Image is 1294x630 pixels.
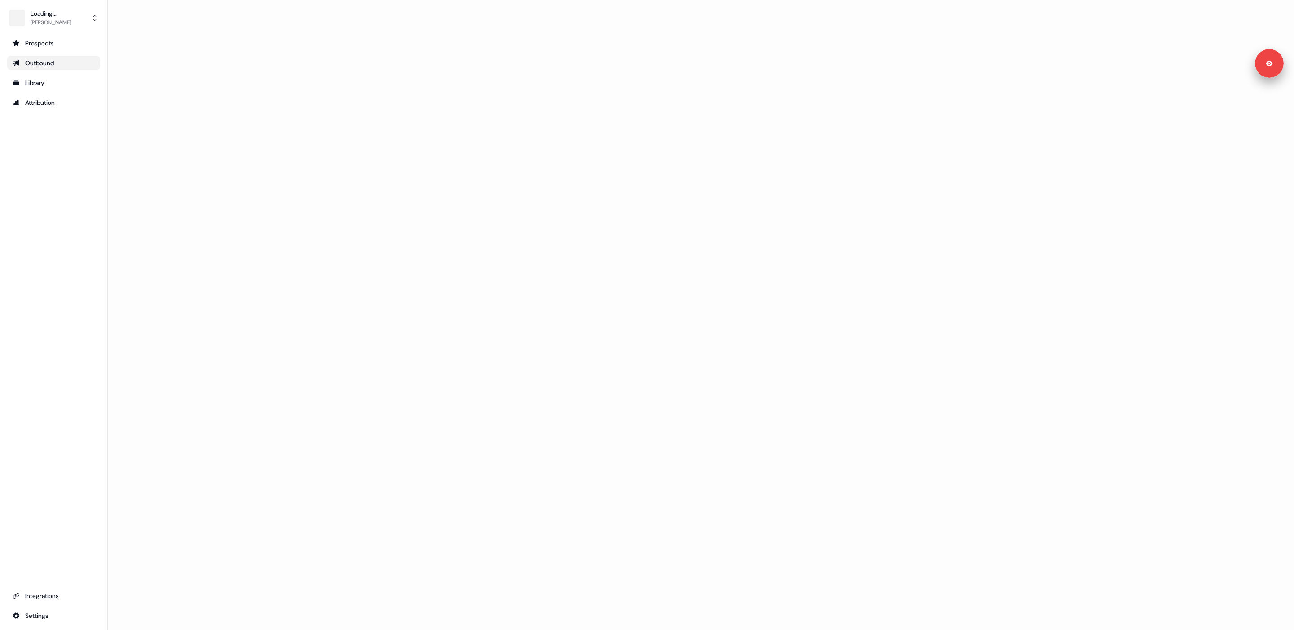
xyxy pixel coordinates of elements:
[13,39,95,48] div: Prospects
[13,591,95,600] div: Integrations
[13,78,95,87] div: Library
[7,608,100,623] a: Go to integrations
[13,611,95,620] div: Settings
[7,7,100,29] button: Loading...[PERSON_NAME]
[31,18,71,27] div: [PERSON_NAME]
[7,36,100,50] a: Go to prospects
[13,98,95,107] div: Attribution
[7,56,100,70] a: Go to outbound experience
[31,9,71,18] div: Loading...
[7,95,100,110] a: Go to attribution
[7,589,100,603] a: Go to integrations
[7,76,100,90] a: Go to templates
[13,58,95,67] div: Outbound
